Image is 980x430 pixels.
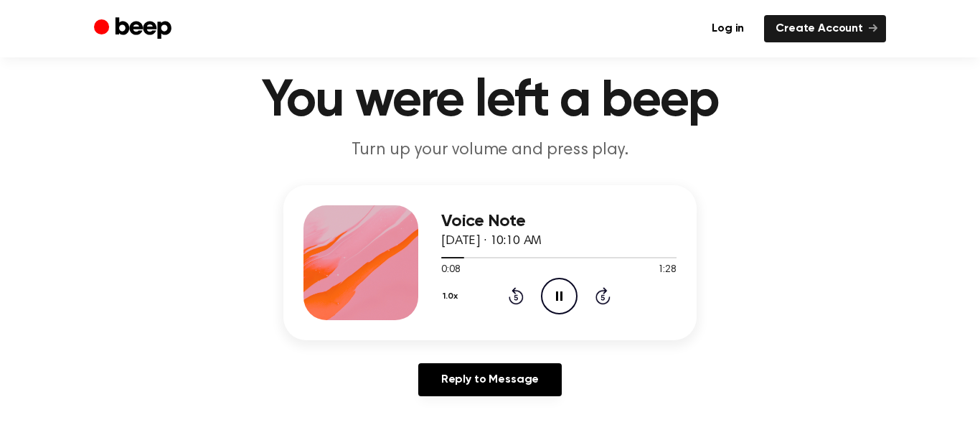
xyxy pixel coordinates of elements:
[441,284,463,309] button: 1.0x
[94,15,175,43] a: Beep
[441,212,677,231] h3: Voice Note
[764,15,886,42] a: Create Account
[658,263,677,278] span: 1:28
[123,75,857,127] h1: You were left a beep
[441,263,460,278] span: 0:08
[215,139,765,162] p: Turn up your volume and press play.
[441,235,542,248] span: [DATE] · 10:10 AM
[418,363,562,396] a: Reply to Message
[700,15,755,42] a: Log in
